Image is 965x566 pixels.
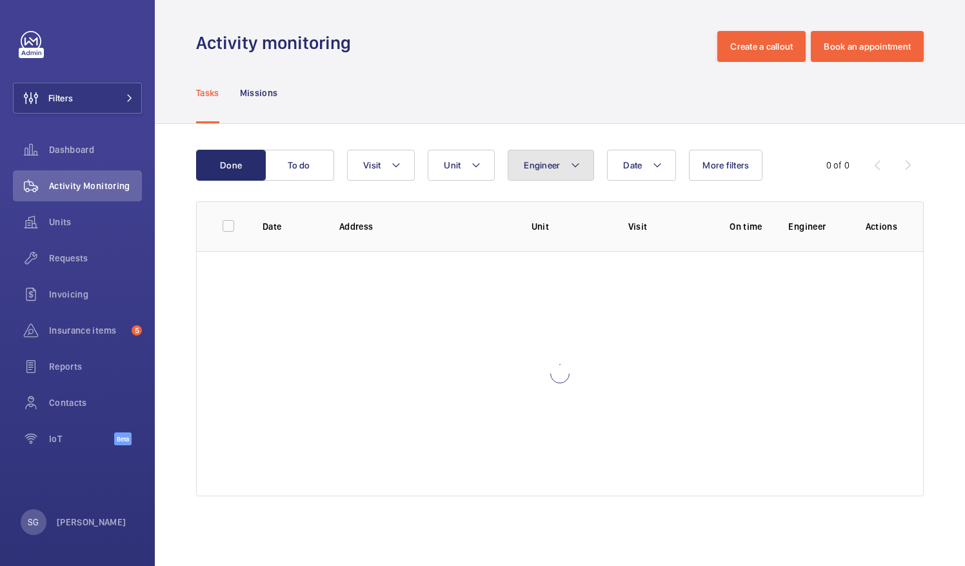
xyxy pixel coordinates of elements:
[363,160,381,170] span: Visit
[689,150,762,181] button: More filters
[196,150,266,181] button: Done
[49,360,142,373] span: Reports
[524,160,560,170] span: Engineer
[717,31,806,62] button: Create a callout
[264,150,334,181] button: To do
[866,220,897,233] p: Actions
[339,220,511,233] p: Address
[49,288,142,301] span: Invoicing
[623,160,642,170] span: Date
[49,432,114,445] span: IoT
[724,220,768,233] p: On time
[57,516,126,529] p: [PERSON_NAME]
[132,325,142,336] span: 5
[13,83,142,114] button: Filters
[49,143,142,156] span: Dashboard
[49,179,142,192] span: Activity Monitoring
[811,31,924,62] button: Book an appointment
[49,396,142,409] span: Contacts
[826,159,850,172] div: 0 of 0
[607,150,676,181] button: Date
[49,216,142,228] span: Units
[240,86,278,99] p: Missions
[49,324,126,337] span: Insurance items
[48,92,73,105] span: Filters
[788,220,844,233] p: Engineer
[532,220,608,233] p: Unit
[263,220,319,233] p: Date
[508,150,594,181] button: Engineer
[444,160,461,170] span: Unit
[49,252,142,265] span: Requests
[428,150,495,181] button: Unit
[628,220,704,233] p: Visit
[196,31,359,55] h1: Activity monitoring
[114,432,132,445] span: Beta
[702,160,749,170] span: More filters
[28,516,39,529] p: SG
[347,150,415,181] button: Visit
[196,86,219,99] p: Tasks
